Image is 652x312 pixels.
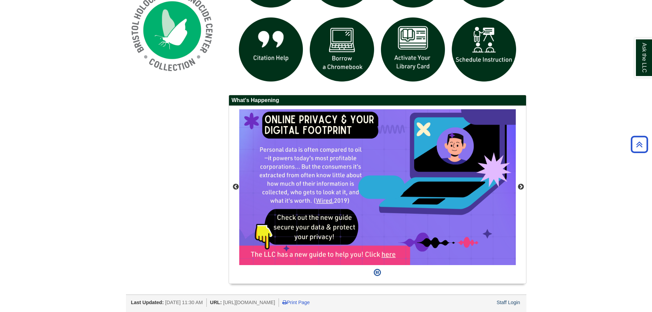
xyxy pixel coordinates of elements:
button: Previous [232,184,239,190]
div: This box contains rotating images [239,109,516,265]
button: Next [517,184,524,190]
i: Print Page [282,300,287,305]
a: Print Page [282,300,310,305]
span: [DATE] 11:30 AM [165,300,203,305]
img: citation help icon links to citation help guide page [235,14,307,85]
a: Staff Login [497,300,520,305]
button: Pause [372,265,383,280]
a: Back to Top [628,140,650,149]
img: activate Library Card icon links to form to activate student ID into library card [378,14,449,85]
span: [URL][DOMAIN_NAME] [223,300,275,305]
img: Borrow a chromebook icon links to the borrow a chromebook web page [306,14,378,85]
span: Last Updated: [131,300,164,305]
h2: What's Happening [229,95,526,106]
img: For faculty. Schedule Library Instruction icon links to form. [448,14,520,85]
span: URL: [210,300,222,305]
